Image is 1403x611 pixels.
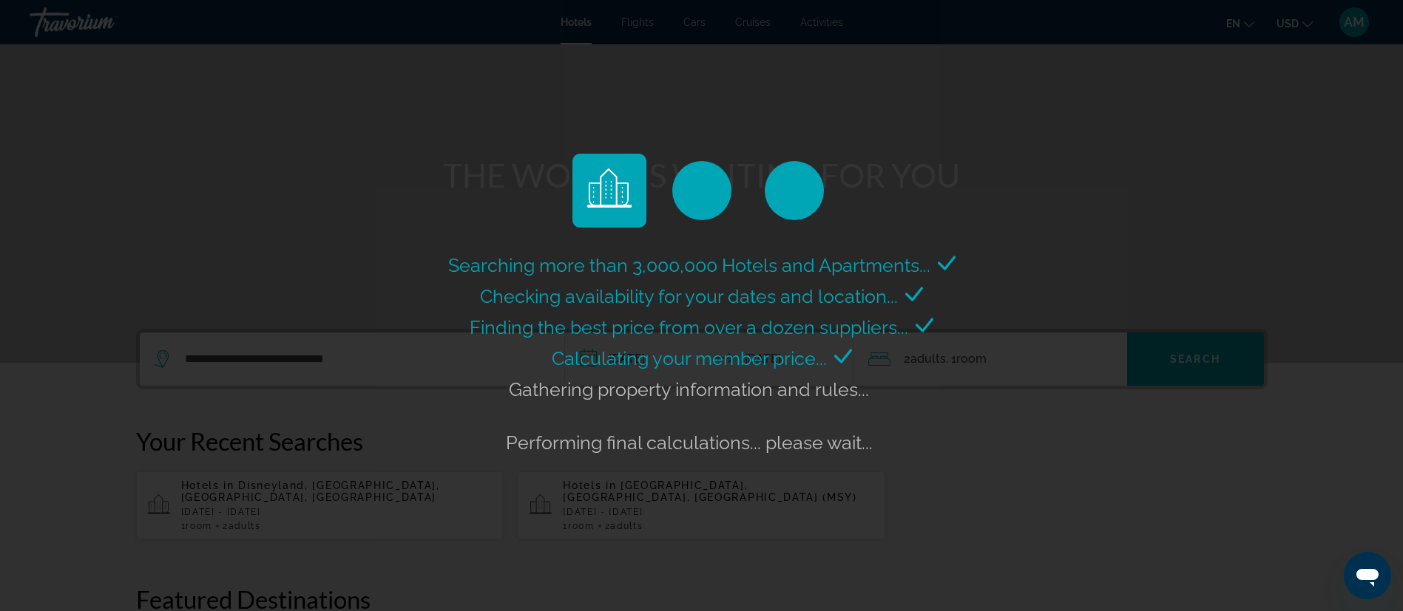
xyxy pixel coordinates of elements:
[509,378,869,400] span: Gathering property information and rules...
[1344,552,1391,599] iframe: Button to launch messaging window
[470,316,908,338] span: Finding the best price from over a dozen suppliers...
[506,431,873,454] span: Performing final calculations... please wait...
[448,254,930,276] span: Searching more than 3,000,000 Hotels and Apartments...
[480,285,898,307] span: Checking availability for your dates and location...
[552,347,827,369] span: Calculating your member price...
